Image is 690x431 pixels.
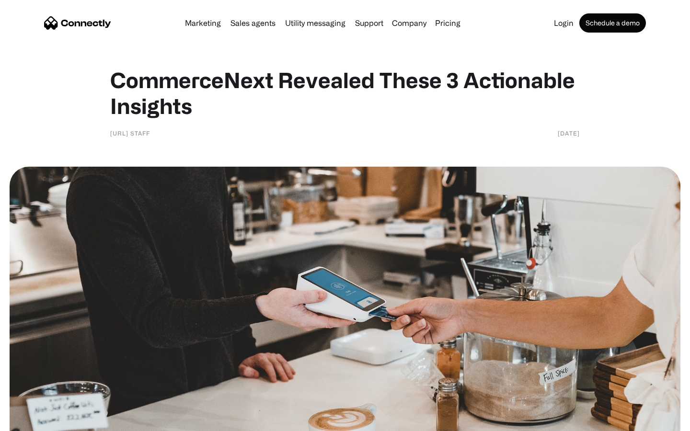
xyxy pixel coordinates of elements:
[44,16,111,30] a: home
[281,19,349,27] a: Utility messaging
[558,128,580,138] div: [DATE]
[110,128,150,138] div: [URL] Staff
[351,19,387,27] a: Support
[10,414,57,428] aside: Language selected: English
[110,67,580,119] h1: CommerceNext Revealed These 3 Actionable Insights
[181,19,225,27] a: Marketing
[431,19,464,27] a: Pricing
[579,13,646,33] a: Schedule a demo
[19,414,57,428] ul: Language list
[392,16,426,30] div: Company
[389,16,429,30] div: Company
[550,19,577,27] a: Login
[227,19,279,27] a: Sales agents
